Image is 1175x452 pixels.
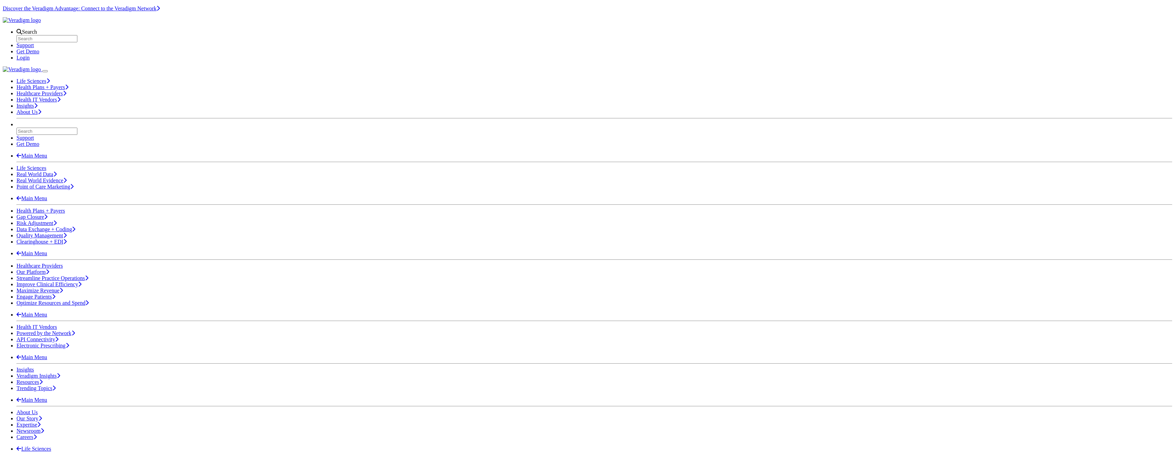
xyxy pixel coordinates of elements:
a: Optimize Resources and Spend [17,300,89,306]
button: Toggle Navigation Menu [42,70,48,72]
img: Veradigm logo [3,17,41,23]
a: Health Plans + Payers [17,84,68,90]
a: Powered by the Network [17,330,75,336]
a: Health IT Vendors [17,97,61,103]
a: Veradigm logo [3,66,42,72]
a: Main Menu [17,153,47,159]
a: Point of Care Marketing [17,184,74,190]
a: Data Exchange + Coding [17,226,75,232]
a: Discover the Veradigm Advantage: Connect to the Veradigm NetworkLearn More [3,6,160,11]
a: Life Sciences [17,165,46,171]
a: Electronic Prescribing [17,343,69,348]
a: Main Menu [17,195,47,201]
a: Support [17,135,34,141]
a: Health IT Vendors [17,324,57,330]
a: Clearinghouse + EDI [17,239,67,245]
a: About Us [17,409,38,415]
a: Streamline Practice Operations [17,275,88,281]
a: Resources [17,379,43,385]
a: Main Menu [17,354,47,360]
input: Search [17,128,77,135]
a: Main Menu [17,250,47,256]
a: Maximize Revenue [17,288,63,293]
a: Quality Management [17,233,67,238]
a: Our Story [17,416,42,421]
a: Search [17,29,37,35]
a: Careers [17,434,37,440]
img: Veradigm logo [3,66,41,73]
a: Veradigm Insights [17,373,60,379]
a: Real World Evidence [17,177,67,183]
a: Trending Topics [17,385,56,391]
a: Main Menu [17,397,47,403]
a: Improve Clinical Efficiency [17,281,81,287]
a: Healthcare Providers [17,263,63,269]
a: Life Sciences [17,78,50,84]
a: Life Sciences [17,446,51,452]
span: Learn More [156,6,160,11]
a: Get Demo [17,49,39,54]
a: Get Demo [17,141,39,147]
a: Expertise [17,422,41,428]
a: Healthcare Providers [17,90,66,96]
a: Newsroom [17,428,44,434]
a: Main Menu [17,312,47,318]
a: Support [17,42,34,48]
a: Login [17,55,30,61]
a: Our Platform [17,269,49,275]
a: Health Plans + Payers [17,208,65,214]
a: Insights [17,367,34,373]
a: API Connectivity [17,336,58,342]
a: Insights [17,103,37,109]
section: Covid alert [3,6,1172,12]
a: About Us [17,109,41,115]
a: Risk Adjustment [17,220,57,226]
input: Search [17,35,77,42]
a: Real World Data [17,171,57,177]
a: Engage Patients [17,294,55,300]
a: Gap Closure [17,214,47,220]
